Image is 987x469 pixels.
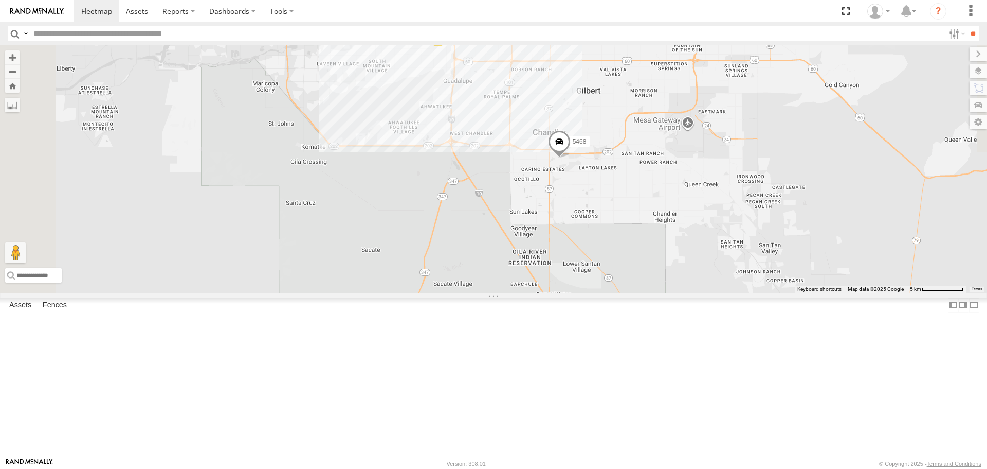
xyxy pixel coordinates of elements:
label: Hide Summary Table [969,298,979,313]
label: Search Filter Options [945,26,967,41]
a: Terms (opens in new tab) [972,287,982,291]
a: Visit our Website [6,459,53,469]
button: Zoom out [5,64,20,79]
div: Version: 308.01 [447,461,486,467]
button: Zoom in [5,50,20,64]
span: Map data ©2025 Google [848,286,904,292]
i: ? [930,3,946,20]
div: © Copyright 2025 - [879,461,981,467]
label: Measure [5,98,20,112]
label: Dock Summary Table to the Left [948,298,958,313]
button: Map Scale: 5 km per 78 pixels [907,286,966,293]
label: Search Query [22,26,30,41]
span: 5468 [573,138,587,145]
img: rand-logo.svg [10,8,64,15]
label: Fences [38,299,72,313]
button: Keyboard shortcuts [797,286,842,293]
button: Zoom Home [5,79,20,93]
button: Drag Pegman onto the map to open Street View [5,242,26,263]
label: Assets [4,299,36,313]
label: Map Settings [970,115,987,129]
div: Edward Espinoza [864,4,893,19]
a: Terms and Conditions [927,461,981,467]
label: Dock Summary Table to the Right [958,298,968,313]
span: 5 km [910,286,921,292]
